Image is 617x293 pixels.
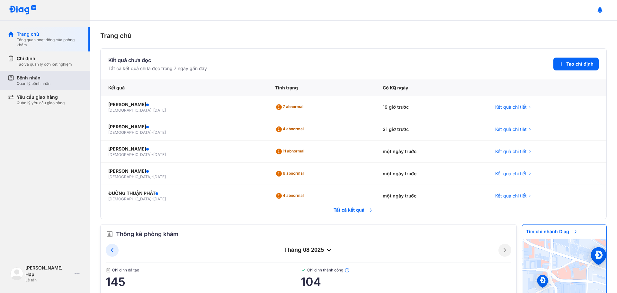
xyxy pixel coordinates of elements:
[151,130,153,135] span: -
[495,126,527,133] span: Kết quả chi tiết
[108,124,260,130] div: [PERSON_NAME]
[100,31,607,41] div: Trang chủ
[108,56,207,64] div: Kết quả chưa đọc
[9,5,37,15] img: logo
[17,94,65,100] div: Yêu cầu giao hàng
[108,190,260,197] div: ĐƯỜNG THUẬN PHÁT
[495,193,527,199] span: Kết quả chi tiết
[108,174,151,179] span: [DEMOGRAPHIC_DATA]
[301,268,306,273] img: checked-green.01cc79e0.svg
[495,148,527,155] span: Kết quả chi tiết
[119,246,498,254] div: tháng 08 2025
[153,174,166,179] span: [DATE]
[151,174,153,179] span: -
[375,163,487,185] div: một ngày trước
[153,197,166,201] span: [DATE]
[17,62,72,67] div: Tạo và quản lý đơn xét nghiệm
[375,141,487,163] div: một ngày trước
[153,130,166,135] span: [DATE]
[10,267,23,280] img: logo
[108,101,260,108] div: [PERSON_NAME]
[106,230,113,238] img: order.5a6da16c.svg
[106,268,301,273] span: Chỉ định đã tạo
[17,31,82,37] div: Trang chủ
[108,146,260,152] div: [PERSON_NAME]
[275,169,306,179] div: 6 abnormal
[151,197,153,201] span: -
[25,278,72,283] div: Lễ tân
[108,168,260,174] div: [PERSON_NAME]
[375,118,487,141] div: 21 giờ trước
[566,61,594,67] span: Tạo chỉ định
[275,146,307,157] div: 11 abnormal
[17,81,50,86] div: Quản lý bệnh nhân
[153,152,166,157] span: [DATE]
[106,268,111,273] img: document.50c4cfd0.svg
[375,79,487,96] div: Có KQ ngày
[151,108,153,113] span: -
[275,191,306,201] div: 4 abnormal
[17,100,65,105] div: Quản lý yêu cầu giao hàng
[108,152,151,157] span: [DEMOGRAPHIC_DATA]
[267,79,375,96] div: Tình trạng
[522,224,582,239] span: Tìm chi nhánh Diag
[106,275,301,288] span: 145
[108,65,207,72] div: Tất cả kết quả chưa đọc trong 7 ngày gần đây
[17,75,50,81] div: Bệnh nhân
[375,185,487,207] div: một ngày trước
[17,37,82,48] div: Tổng quan hoạt động của phòng khám
[153,108,166,113] span: [DATE]
[301,275,511,288] span: 104
[108,197,151,201] span: [DEMOGRAPHIC_DATA]
[495,104,527,110] span: Kết quả chi tiết
[108,108,151,113] span: [DEMOGRAPHIC_DATA]
[17,55,72,62] div: Chỉ định
[495,170,527,177] span: Kết quả chi tiết
[344,268,350,273] img: info.7e716105.svg
[275,102,306,112] div: 7 abnormal
[553,58,599,70] button: Tạo chỉ định
[330,203,377,217] span: Tất cả kết quả
[301,268,511,273] span: Chỉ định thành công
[108,130,151,135] span: [DEMOGRAPHIC_DATA]
[151,152,153,157] span: -
[25,265,72,278] div: [PERSON_NAME] Hợp
[101,79,267,96] div: Kết quả
[116,230,178,239] span: Thống kê phòng khám
[275,124,306,134] div: 4 abnormal
[375,96,487,118] div: 19 giờ trước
